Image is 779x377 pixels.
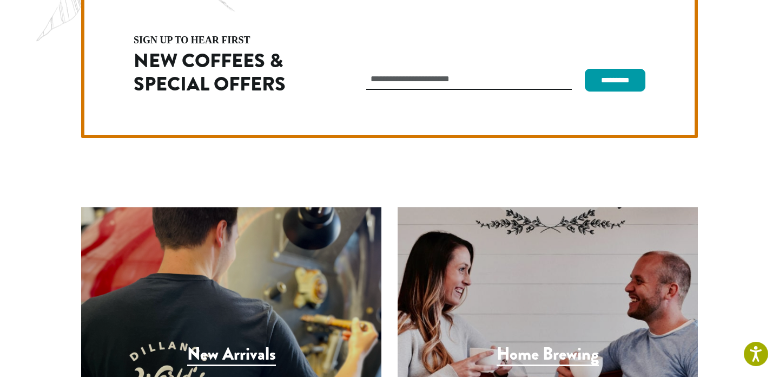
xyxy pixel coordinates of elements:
h2: New Coffees & Special Offers [134,49,320,96]
h4: sign up to hear first [134,35,320,45]
h3: New Arrivals [187,344,276,366]
h3: Home Brewing [497,344,599,366]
